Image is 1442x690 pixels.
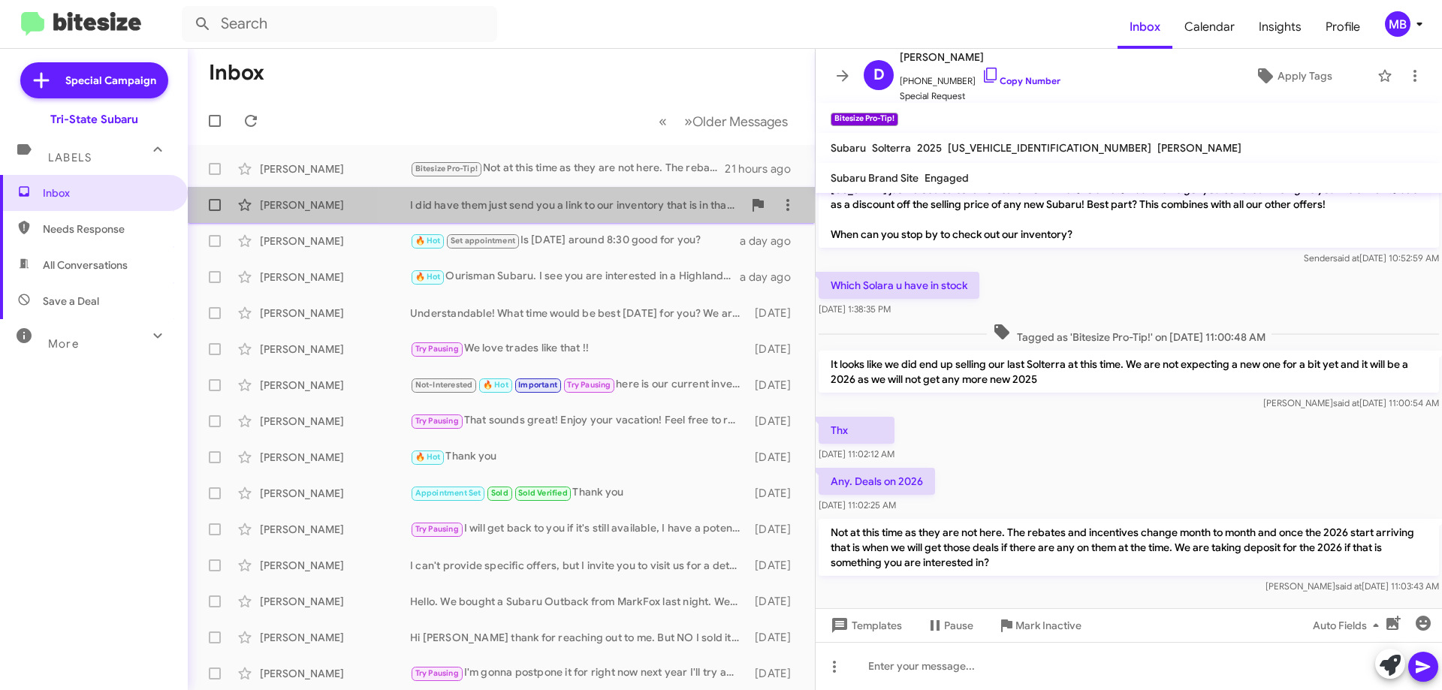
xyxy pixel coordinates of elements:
div: Thank you [410,484,747,502]
div: [PERSON_NAME] [260,594,410,609]
div: here is our current inventory let us know if you see anything ?[URL][DOMAIN_NAME] [410,376,747,393]
span: More [48,337,79,351]
button: Auto Fields [1301,612,1397,639]
span: Engaged [925,171,969,185]
span: [PERSON_NAME] [DATE] 11:03:43 AM [1266,580,1439,592]
div: [DATE] [747,594,803,609]
div: Is [DATE] around 8:30 good for you? [410,232,740,249]
span: Inbox [43,185,170,200]
span: Solterra [872,141,911,155]
div: [PERSON_NAME] [260,234,410,249]
span: Sender [DATE] 10:52:59 AM [1304,252,1439,264]
span: [PERSON_NAME] [900,48,1060,66]
span: [DATE] 11:02:25 AM [819,499,896,511]
p: Which Solara u have in stock [819,272,979,299]
span: 🔥 Hot [483,380,508,390]
button: Next [675,106,797,137]
span: [US_VEHICLE_IDENTIFICATION_NUMBER] [948,141,1151,155]
div: [DATE] [747,630,803,645]
button: Templates [816,612,914,639]
div: I can't provide specific offers, but I invite you to visit us for a detailed evaluation. When wou... [410,558,747,573]
button: MB [1372,11,1425,37]
div: [DATE] [747,306,803,321]
input: Search [182,6,497,42]
span: Save a Deal [43,294,99,309]
p: Any. Deals on 2026 [819,468,935,495]
div: a day ago [740,270,803,285]
span: Labels [48,151,92,164]
span: [DATE] 1:38:35 PM [819,303,891,315]
div: MB [1385,11,1410,37]
div: I will get back to you if it's still available, I have a potential buyer coming to look at it [DA... [410,520,747,538]
span: Appointment Set [415,488,481,498]
span: Older Messages [692,113,788,130]
span: Needs Response [43,221,170,237]
div: Ourisman Subaru. I see you are interested in a Highlander and we do have a couple pre-owned ones ... [410,268,740,285]
a: Copy Number [982,75,1060,86]
span: Important [518,380,557,390]
span: Mark Inactive [1015,612,1081,639]
span: Subaru Brand Site [831,171,919,185]
a: Profile [1314,5,1372,49]
span: Try Pausing [415,416,459,426]
div: [PERSON_NAME] [260,270,410,285]
div: [PERSON_NAME] [260,486,410,501]
div: [DATE] [747,486,803,501]
span: Special Request [900,89,1060,104]
a: Calendar [1172,5,1247,49]
span: [PERSON_NAME] [1157,141,1241,155]
span: [PHONE_NUMBER] [900,66,1060,89]
span: « [659,112,667,131]
div: Thank you [410,448,747,466]
span: Subaru [831,141,866,155]
div: We love trades like that !! [410,340,747,357]
span: Not-Interested [415,380,473,390]
span: Sold [491,488,508,498]
button: Apply Tags [1216,62,1370,89]
div: [PERSON_NAME] [260,558,410,573]
div: [DATE] [747,342,803,357]
div: Not at this time as they are not here. The rebates and incentives change month to month and once ... [410,160,725,177]
div: [PERSON_NAME] [260,161,410,176]
button: Previous [650,106,676,137]
p: Thx [819,417,894,444]
span: Tagged as 'Bitesize Pro-Tip!' on [DATE] 11:00:48 AM [987,323,1272,345]
span: Sold Verified [518,488,568,498]
h1: Inbox [209,61,264,85]
p: It looks like we did end up selling our last Solterra at this time. We are not expecting a new on... [819,351,1439,393]
div: 21 hours ago [725,161,803,176]
small: Bitesize Pro-Tip! [831,113,898,126]
div: Hello. We bought a Subaru Outback from MarkFox last night. We're picking it up [DATE]. I'd be del... [410,594,747,609]
div: Understandable! What time would be best [DATE] for you? We are open from 9am to 5pm [410,306,747,321]
span: Templates [828,612,902,639]
span: 2025 [917,141,942,155]
div: I'm gonna postpone it for right now next year I'll try again [410,664,747,682]
div: Hi [PERSON_NAME] thank for reaching out to me. But NO I sold it to port [410,630,747,645]
a: Inbox [1118,5,1172,49]
span: [PERSON_NAME] [DATE] 11:00:54 AM [1263,397,1439,408]
span: » [684,112,692,131]
span: Try Pausing [415,668,459,678]
div: [PERSON_NAME] [260,306,410,321]
div: [DATE] [747,558,803,573]
span: All Conversations [43,258,128,273]
span: 🔥 Hot [415,236,441,246]
div: [PERSON_NAME] [260,414,410,429]
div: [DATE] [747,378,803,393]
span: D [873,63,885,87]
span: Try Pausing [415,344,459,354]
span: Apply Tags [1278,62,1332,89]
span: [DATE] 11:02:12 AM [819,448,894,459]
div: [PERSON_NAME] [260,630,410,645]
p: Not at this time as they are not here. The rebates and incentives change month to month and once ... [819,519,1439,576]
button: Pause [914,612,985,639]
div: [PERSON_NAME] [260,378,410,393]
span: Auto Fields [1313,612,1385,639]
span: Try Pausing [567,380,611,390]
span: said at [1333,397,1359,408]
div: That sounds great! Enjoy your vacation! Feel free to reach out when you're back, and we can set u... [410,412,747,429]
div: Tri-State Subaru [50,112,138,127]
span: Try Pausing [415,524,459,534]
